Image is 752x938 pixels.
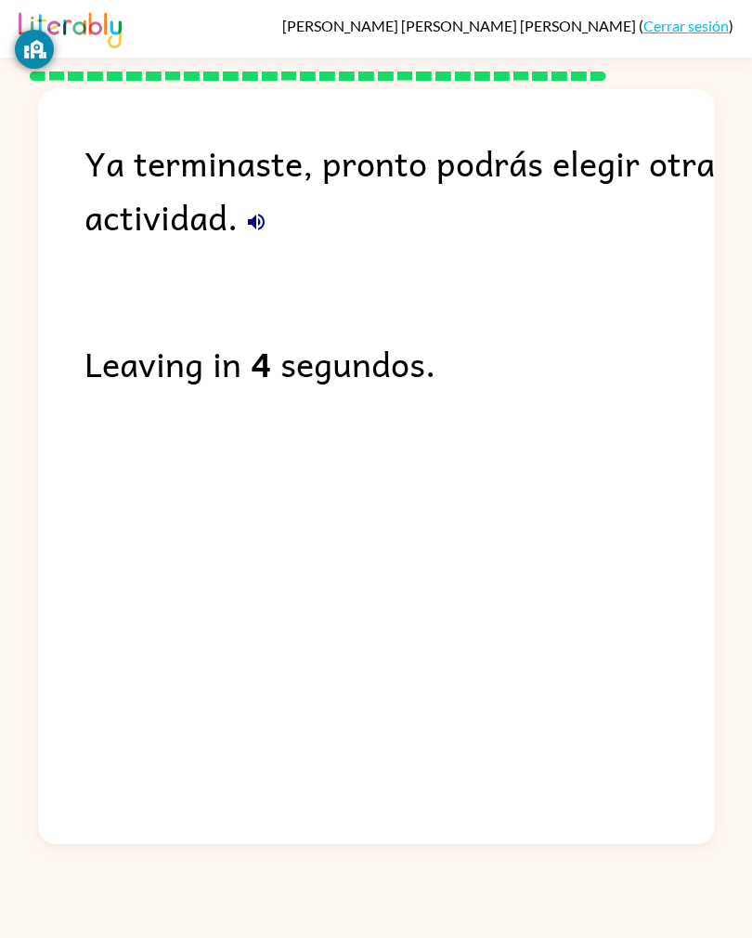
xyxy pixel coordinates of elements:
button: GoGuardian Privacy Information [15,30,54,69]
div: ( ) [282,17,733,34]
b: 4 [251,336,271,390]
span: [PERSON_NAME] [PERSON_NAME] [PERSON_NAME] [282,17,639,34]
a: Cerrar sesión [643,17,729,34]
img: Literably [19,7,122,48]
div: Leaving in segundos. [84,336,715,390]
div: Ya terminaste, pronto podrás elegir otra actividad. [84,136,715,243]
